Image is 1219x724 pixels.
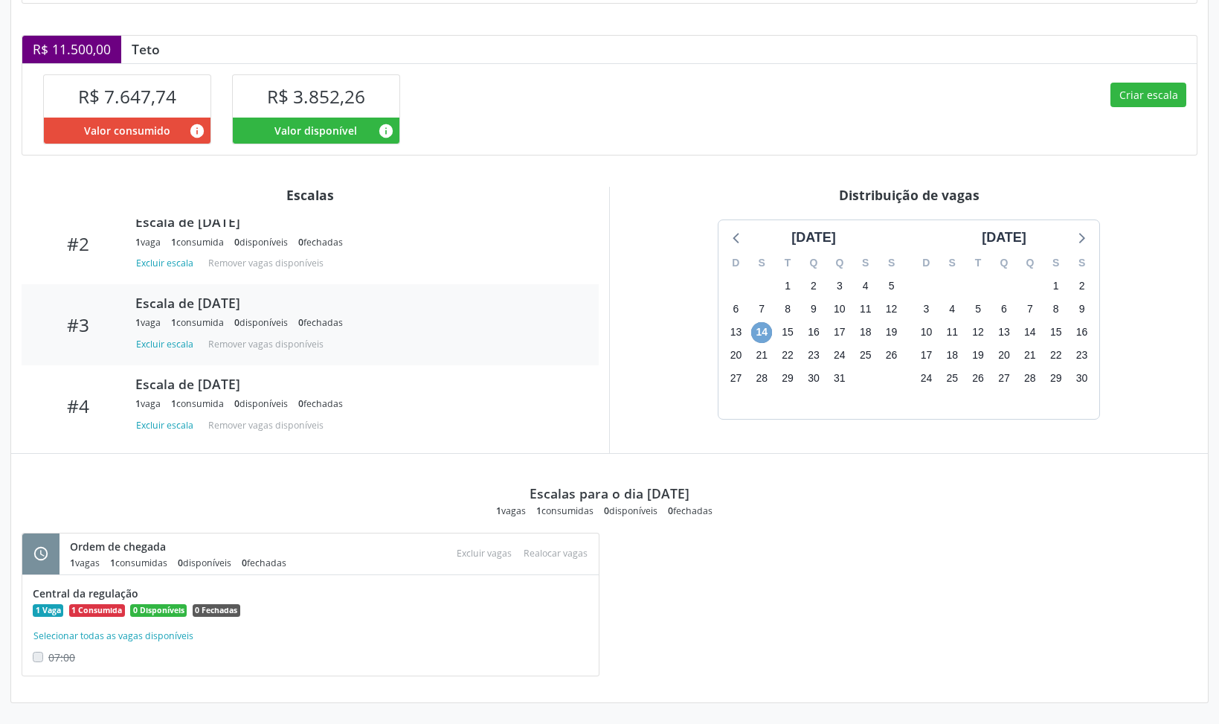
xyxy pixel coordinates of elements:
span: 1 [135,236,141,249]
span: quarta-feira, 2 de outubro de 2024 [803,275,824,296]
span: quinta-feira, 14 de novembro de 2024 [1020,322,1041,343]
span: 0 [668,504,673,517]
span: sexta-feira, 22 de novembro de 2024 [1046,345,1067,366]
div: T [775,252,801,275]
span: 0 [298,316,303,329]
span: terça-feira, 1 de outubro de 2024 [777,275,798,296]
span: sábado, 2 de novembro de 2024 [1072,275,1093,296]
span: segunda-feira, 7 de outubro de 2024 [751,298,772,319]
div: disponíveis [178,557,231,569]
span: domingo, 10 de novembro de 2024 [916,322,936,343]
span: 0 [242,557,247,569]
div: T [965,252,991,275]
span: sexta-feira, 4 de outubro de 2024 [855,275,876,296]
span: segunda-feira, 21 de outubro de 2024 [751,345,772,366]
span: quarta-feira, 9 de outubro de 2024 [803,298,824,319]
span: 0 [234,397,239,410]
span: 1 [70,557,75,569]
span: 1 [171,397,176,410]
span: sexta-feira, 15 de novembro de 2024 [1046,322,1067,343]
span: segunda-feira, 11 de novembro de 2024 [942,322,962,343]
div: consumida [171,316,224,329]
span: segunda-feira, 18 de novembro de 2024 [942,345,962,366]
div: S [939,252,965,275]
div: Escala de [DATE] [135,214,578,230]
span: sábado, 19 de outubro de 2024 [881,322,902,343]
div: S [1043,252,1069,275]
span: quinta-feira, 31 de outubro de 2024 [829,368,850,389]
span: 0 [234,316,239,329]
div: Q [991,252,1017,275]
span: 1 [171,236,176,249]
span: quarta-feira, 27 de novembro de 2024 [994,368,1014,389]
div: S [1069,252,1095,275]
div: Ordem de chegada [70,539,297,554]
span: quinta-feira, 10 de outubro de 2024 [829,298,850,319]
div: #3 [32,314,125,336]
div: [DATE] [976,228,1032,248]
div: disponíveis [234,236,288,249]
span: quarta-feira, 16 de outubro de 2024 [803,322,824,343]
span: sexta-feira, 29 de novembro de 2024 [1046,368,1067,389]
span: 0 [604,504,609,517]
div: vaga [135,316,161,329]
div: Central da regulação [33,586,588,601]
div: fechadas [298,236,343,249]
span: terça-feira, 8 de outubro de 2024 [777,298,798,319]
span: domingo, 27 de outubro de 2024 [725,368,746,389]
div: D [723,252,749,275]
span: sábado, 30 de novembro de 2024 [1072,368,1093,389]
span: 1 Vaga [33,604,63,618]
span: sexta-feira, 11 de outubro de 2024 [855,298,876,319]
i: Valor consumido por agendamentos feitos para este serviço [189,123,205,139]
div: disponíveis [234,397,288,410]
span: Não é possivel realocar uma vaga consumida [48,650,75,664]
span: 0 Fechadas [193,604,240,618]
span: R$ 3.852,26 [267,84,365,109]
div: D [913,252,939,275]
div: Escala de [DATE] [135,295,578,311]
span: 0 [298,397,303,410]
div: fechadas [242,557,286,569]
i: schedule [33,545,49,562]
div: Q [826,252,852,275]
div: #2 [32,233,125,254]
button: Excluir escala [135,335,199,355]
div: disponíveis [234,316,288,329]
span: segunda-feira, 14 de outubro de 2024 [751,322,772,343]
span: domingo, 13 de outubro de 2024 [725,322,746,343]
span: quinta-feira, 28 de novembro de 2024 [1020,368,1041,389]
div: Q [801,252,827,275]
div: vaga [135,236,161,249]
span: quarta-feira, 6 de novembro de 2024 [994,298,1014,319]
span: quinta-feira, 7 de novembro de 2024 [1020,298,1041,319]
div: consumidas [110,557,167,569]
div: vaga [135,397,161,410]
span: quarta-feira, 30 de outubro de 2024 [803,368,824,389]
span: Valor consumido [84,123,170,138]
span: 1 [496,504,501,517]
div: Teto [121,41,170,57]
div: Escolha as vagas para excluir [451,544,518,564]
span: 1 [110,557,115,569]
span: sexta-feira, 25 de outubro de 2024 [855,345,876,366]
span: segunda-feira, 4 de novembro de 2024 [942,298,962,319]
div: Escolha as vagas para realocar [518,544,594,564]
span: terça-feira, 15 de outubro de 2024 [777,322,798,343]
span: sexta-feira, 1 de novembro de 2024 [1046,275,1067,296]
span: sábado, 5 de outubro de 2024 [881,275,902,296]
span: 1 [135,316,141,329]
div: Escalas [22,187,599,203]
span: terça-feira, 12 de novembro de 2024 [968,322,988,343]
span: quinta-feira, 17 de outubro de 2024 [829,322,850,343]
span: segunda-feira, 28 de outubro de 2024 [751,368,772,389]
span: 0 [298,236,303,249]
span: domingo, 24 de novembro de 2024 [916,368,936,389]
div: fechadas [298,316,343,329]
span: 1 [536,504,541,517]
span: R$ 7.647,74 [78,84,176,109]
div: Q [1017,252,1043,275]
div: vagas [496,504,526,517]
span: terça-feira, 22 de outubro de 2024 [777,345,798,366]
div: fechadas [298,397,343,410]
